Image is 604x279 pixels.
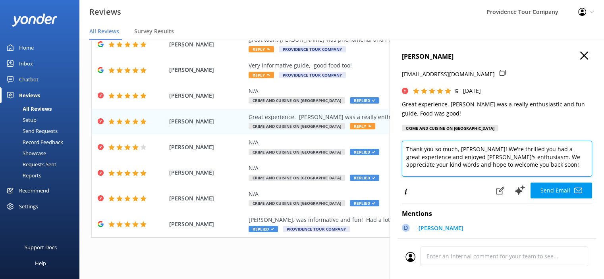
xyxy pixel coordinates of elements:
[279,72,346,78] span: Providence Tour Company
[12,13,58,27] img: yonder-white-logo.png
[249,226,278,232] span: Replied
[19,56,33,71] div: Inbox
[19,87,40,103] div: Reviews
[169,168,245,177] span: [PERSON_NAME]
[455,87,458,95] span: 5
[350,200,379,206] span: Replied
[169,220,245,229] span: [PERSON_NAME]
[249,175,345,181] span: Crime and Cuisine on [GEOGRAPHIC_DATA]
[249,97,345,104] span: Crime and Cuisine on [GEOGRAPHIC_DATA]
[249,138,538,147] div: N/A
[350,175,379,181] span: Replied
[249,216,538,224] div: [PERSON_NAME], was informative and fun! Had a lot laughs 😃
[89,6,121,18] h3: Reviews
[405,252,415,262] img: user_profile.svg
[169,143,245,152] span: [PERSON_NAME]
[5,125,58,137] div: Send Requests
[249,200,345,206] span: Crime and Cuisine on [GEOGRAPHIC_DATA]
[5,137,63,148] div: Record Feedback
[402,100,592,118] p: Great experience. [PERSON_NAME] was a really enthusiastic and fun guide. Food was good!
[5,125,79,137] a: Send Requests
[402,209,592,219] h4: Mentions
[169,65,245,74] span: [PERSON_NAME]
[5,114,37,125] div: Setup
[5,103,52,114] div: All Reviews
[249,164,538,173] div: N/A
[169,40,245,49] span: [PERSON_NAME]
[580,52,588,60] button: Close
[350,97,379,104] span: Replied
[249,61,538,70] div: Very informative guide, good food too!
[169,117,245,126] span: [PERSON_NAME]
[19,183,49,198] div: Recommend
[169,91,245,100] span: [PERSON_NAME]
[5,159,79,170] a: Requests Sent
[5,170,79,181] a: Reports
[531,183,592,198] button: Send Email
[402,52,592,62] h4: [PERSON_NAME]
[249,113,538,121] div: Great experience. [PERSON_NAME] was a really enthusiastic and fun guide. Food was good!
[5,159,56,170] div: Requests Sent
[5,137,79,148] a: Record Feedback
[5,148,79,159] a: Showcase
[350,123,375,129] span: Reply
[89,27,119,35] span: All Reviews
[249,190,538,198] div: N/A
[463,87,481,95] p: [DATE]
[25,239,57,255] div: Support Docs
[19,71,39,87] div: Chatbot
[249,72,274,78] span: Reply
[283,226,350,232] span: Providence Tour Company
[402,224,410,232] div: D
[5,170,41,181] div: Reports
[19,198,38,214] div: Settings
[35,255,46,271] div: Help
[249,149,345,155] span: Crime and Cuisine on [GEOGRAPHIC_DATA]
[279,46,346,52] span: Providence Tour Company
[402,70,495,79] p: [EMAIL_ADDRESS][DOMAIN_NAME]
[5,114,79,125] a: Setup
[249,123,345,129] span: Crime and Cuisine on [GEOGRAPHIC_DATA]
[402,141,592,177] textarea: Thank you so much, [PERSON_NAME]! We're thrilled you had a great experience and enjoyed [PERSON_N...
[415,224,463,235] a: [PERSON_NAME]
[134,27,174,35] span: Survey Results
[5,103,79,114] a: All Reviews
[419,224,463,233] p: [PERSON_NAME]
[19,40,34,56] div: Home
[350,149,379,155] span: Replied
[249,46,274,52] span: Reply
[169,194,245,203] span: [PERSON_NAME]
[5,148,46,159] div: Showcase
[249,87,538,96] div: N/A
[402,125,498,131] div: Crime and Cuisine on [GEOGRAPHIC_DATA]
